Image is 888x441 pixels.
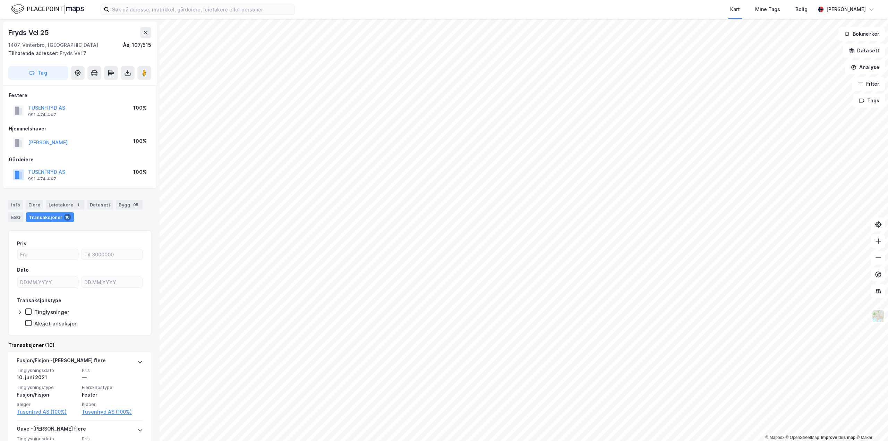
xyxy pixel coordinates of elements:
span: Selger [17,401,78,407]
div: 10 [64,214,71,221]
div: Festere [9,91,151,100]
span: Kjøper [82,401,143,407]
iframe: Chat Widget [853,408,888,441]
div: Bygg [116,200,143,210]
div: — [82,373,143,382]
a: OpenStreetMap [786,435,819,440]
div: Hjemmelshaver [9,125,151,133]
div: Mine Tags [755,5,780,14]
span: Eierskapstype [82,384,143,390]
div: Tinglysninger [34,309,69,315]
div: 100% [133,137,147,145]
div: Ås, 107/515 [123,41,151,49]
button: Tags [853,94,885,108]
div: Kart [730,5,740,14]
div: Fusjon/Fisjon - [PERSON_NAME] flere [17,356,106,367]
div: Info [8,200,23,210]
button: Analyse [845,60,885,74]
div: Gårdeiere [9,155,151,164]
span: Tilhørende adresser: [8,50,60,56]
div: 100% [133,168,147,176]
div: Transaksjonstype [17,296,61,305]
div: Fusjon/Fisjon [17,391,78,399]
div: Gave - [PERSON_NAME] flere [17,425,86,436]
button: Filter [852,77,885,91]
a: Improve this map [821,435,855,440]
button: Tag [8,66,68,80]
div: Dato [17,266,29,274]
a: Mapbox [765,435,784,440]
div: 10. juni 2021 [17,373,78,382]
div: Aksjetransaksjon [34,320,78,327]
input: DD.MM.YYYY [17,277,78,287]
div: Bolig [795,5,808,14]
div: 1 [75,201,82,208]
button: Datasett [843,44,885,58]
img: Z [872,309,885,323]
img: logo.f888ab2527a4732fd821a326f86c7f29.svg [11,3,84,15]
div: Transaksjoner [26,212,74,222]
input: DD.MM.YYYY [82,277,142,287]
div: Fester [82,391,143,399]
div: Leietakere [46,200,84,210]
div: ESG [8,212,23,222]
div: Fryds Vei 25 [8,27,50,38]
input: Til 3000000 [82,249,142,260]
div: 991 474 447 [28,176,56,182]
span: Pris [82,367,143,373]
input: Fra [17,249,78,260]
a: Tusenfryd AS (100%) [82,408,143,416]
div: 1407, Vinterbro, [GEOGRAPHIC_DATA] [8,41,98,49]
div: Datasett [87,200,113,210]
div: Transaksjoner (10) [8,341,151,349]
input: Søk på adresse, matrikkel, gårdeiere, leietakere eller personer [109,4,294,15]
div: Fryds Vei 7 [8,49,146,58]
button: Bokmerker [838,27,885,41]
span: Tinglysningstype [17,384,78,390]
div: 100% [133,104,147,112]
a: Tusenfryd AS (100%) [17,408,78,416]
div: 95 [132,201,140,208]
div: 991 474 447 [28,112,56,118]
div: [PERSON_NAME] [826,5,866,14]
div: Pris [17,239,26,248]
div: Eiere [26,200,43,210]
span: Tinglysningsdato [17,367,78,373]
